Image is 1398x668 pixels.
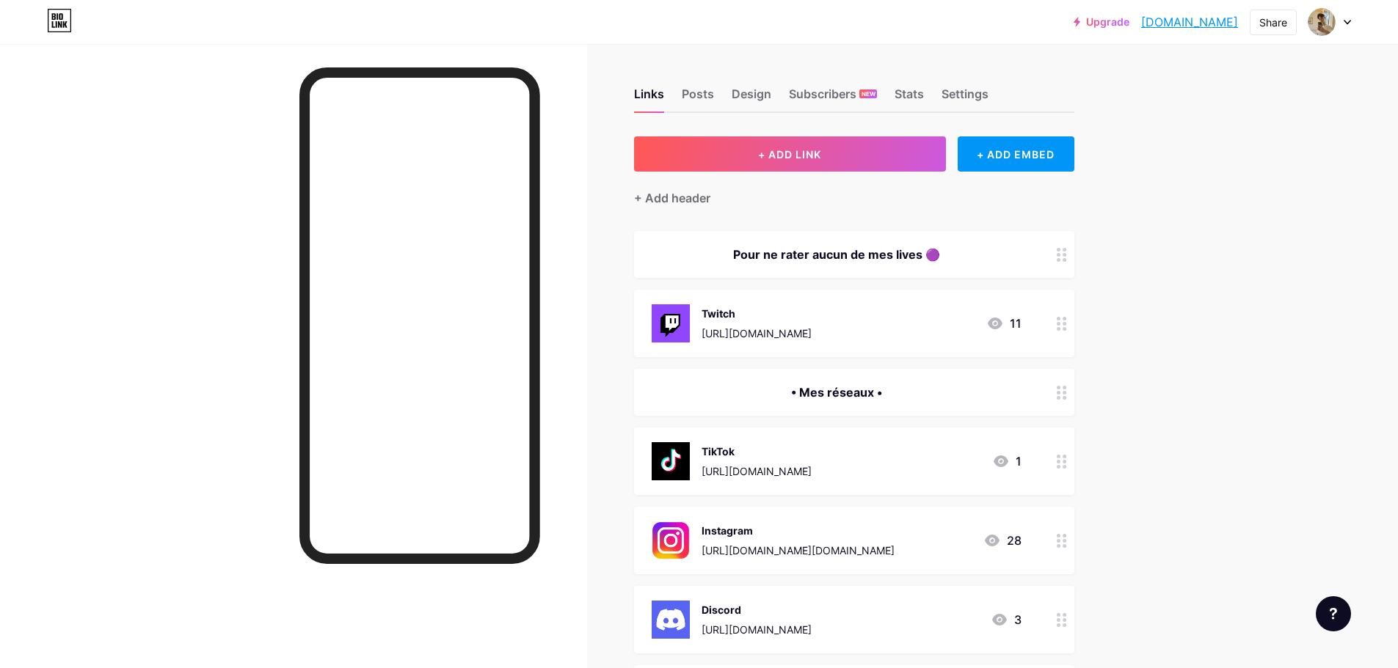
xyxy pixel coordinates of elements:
div: [URL][DOMAIN_NAME] [702,622,812,637]
div: [URL][DOMAIN_NAME] [702,326,812,341]
div: 11 [986,315,1022,332]
img: noahdnl [1308,8,1336,36]
img: TikTok [652,442,690,480]
span: NEW [862,89,875,98]
a: [DOMAIN_NAME] [1141,13,1238,31]
div: Stats [895,85,924,111]
img: Instagram [652,521,690,559]
a: Upgrade [1074,16,1129,28]
div: [URL][DOMAIN_NAME][DOMAIN_NAME] [702,543,895,558]
div: 1 [992,452,1022,470]
div: Design [732,85,771,111]
div: Posts [682,85,714,111]
div: Discord [702,602,812,617]
span: + ADD LINK [758,148,821,161]
div: + Add header [634,189,710,207]
div: Subscribers [789,85,877,111]
div: Share [1259,15,1287,30]
div: Links [634,85,664,111]
div: TikTok [702,444,812,459]
div: Instagram [702,523,895,538]
div: Pour ne rater aucun de mes lives 🟣 [652,246,1022,263]
img: Discord [652,601,690,639]
div: 28 [983,532,1022,549]
div: 3 [991,611,1022,628]
button: + ADD LINK [634,136,946,172]
img: Twitch [652,304,690,342]
div: Twitch [702,306,812,321]
div: + ADD EMBED [958,136,1074,172]
div: Settings [942,85,989,111]
div: • Mes réseaux • [652,383,1022,401]
div: [URL][DOMAIN_NAME] [702,463,812,479]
